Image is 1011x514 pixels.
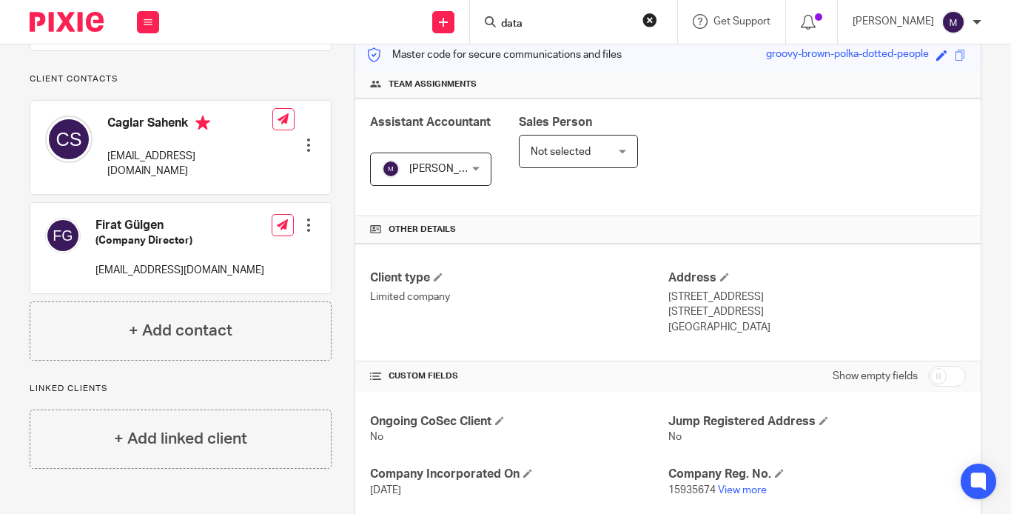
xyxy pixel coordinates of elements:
[531,147,591,157] span: Not selected
[382,160,400,178] img: svg%3E
[370,290,668,304] p: Limited company
[713,16,770,27] span: Get Support
[668,485,716,495] span: 15935674
[129,319,232,342] h4: + Add contact
[766,47,929,64] div: groovy-brown-polka-dotted-people
[370,370,668,382] h4: CUSTOM FIELDS
[409,164,491,174] span: [PERSON_NAME]
[389,224,456,236] span: Other details
[668,467,966,482] h4: Company Reg. No.
[107,149,272,179] p: [EMAIL_ADDRESS][DOMAIN_NAME]
[370,467,668,482] h4: Company Incorporated On
[642,13,657,27] button: Clear
[30,73,332,85] p: Client contacts
[941,10,965,34] img: svg%3E
[668,270,966,286] h4: Address
[668,432,682,442] span: No
[95,233,264,248] h5: (Company Director)
[370,432,383,442] span: No
[718,485,767,495] a: View more
[195,116,210,130] i: Primary
[668,304,966,319] p: [STREET_ADDRESS]
[370,116,491,128] span: Assistant Accountant
[370,270,668,286] h4: Client type
[30,383,332,395] p: Linked clients
[366,47,622,62] p: Master code for secure communications and files
[668,320,966,335] p: [GEOGRAPHIC_DATA]
[833,369,918,384] label: Show empty fields
[370,485,401,495] span: [DATE]
[45,116,93,163] img: svg%3E
[30,12,104,32] img: Pixie
[370,414,668,430] h4: Ongoing CoSec Client
[853,14,934,29] p: [PERSON_NAME]
[668,414,966,430] h4: Jump Registered Address
[107,116,272,134] h4: Caglar Sahenk
[668,290,966,304] p: [STREET_ADDRESS]
[519,116,592,128] span: Sales Person
[95,218,264,233] h4: Firat Gülgen
[95,263,264,278] p: [EMAIL_ADDRESS][DOMAIN_NAME]
[500,18,633,31] input: Search
[45,218,81,253] img: svg%3E
[114,427,247,450] h4: + Add linked client
[389,79,477,90] span: Team assignments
